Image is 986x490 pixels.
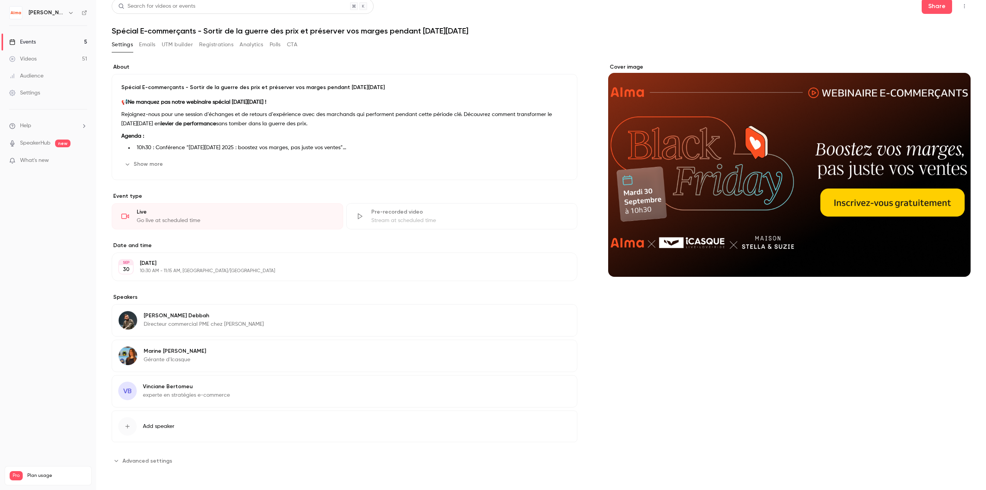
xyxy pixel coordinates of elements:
button: Registrations [199,39,233,51]
div: Audience [9,72,44,80]
p: Marine [PERSON_NAME] [144,347,206,355]
span: new [55,140,70,147]
p: Directeur commercial PME chez [PERSON_NAME] [144,320,264,328]
p: [PERSON_NAME] Debbah [144,312,264,320]
p: Event type [112,192,577,200]
p: 📢 [121,98,568,107]
span: Plan usage [27,473,87,479]
div: Marine AmatoMarine [PERSON_NAME]Gérante d'Icasque [112,340,577,372]
p: Rejoignez-nous pour une session d’échanges et de retours d’expérience avec des marchands qui perf... [121,110,568,128]
div: Search for videos or events [118,2,195,10]
span: Advanced settings [122,457,172,465]
strong: Ne manquez pas notre webinaire spécial [DATE][DATE] ! [128,99,266,105]
strong: levier de performance [161,121,216,126]
button: UTM builder [162,39,193,51]
li: help-dropdown-opener [9,122,87,130]
button: Analytics [240,39,263,51]
div: SEP [119,260,133,265]
button: CTA [287,39,297,51]
button: Emails [139,39,155,51]
p: 10:30 AM - 11:15 AM, [GEOGRAPHIC_DATA]/[GEOGRAPHIC_DATA] [140,268,537,274]
div: Pre-recorded video [371,208,568,216]
p: Spécial E-commerçants - Sortir de la guerre des prix et préserver vos marges pendant [DATE][DATE] [121,84,568,91]
a: SpeakerHub [20,139,50,147]
div: Videos [9,55,37,63]
h1: Spécial E-commerçants - Sortir de la guerre des prix et préserver vos marges pendant [DATE][DATE] [112,26,971,35]
img: Marine Amato [119,347,137,365]
button: Settings [112,39,133,51]
div: Settings [9,89,40,97]
span: Help [20,122,31,130]
div: Live [137,208,334,216]
span: What's new [20,157,49,165]
span: VB [123,386,132,396]
p: Vinciane Bertomeu [143,383,230,391]
iframe: Noticeable Trigger [78,157,87,164]
img: Alma [10,7,22,19]
div: VBVinciane Bertomeuexperte en stratégies e-commerce [112,375,577,407]
span: Pro [10,471,23,480]
li: 10h30 : Conférence “[DATE][DATE] 2025 : boostez vos marges, pas juste vos ventes” [134,144,568,152]
span: Add speaker [143,423,174,430]
div: Events [9,38,36,46]
p: [DATE] [140,259,537,267]
strong: Agenda : [121,133,144,139]
label: About [112,63,577,71]
p: experte en stratégies e-commerce [143,391,230,399]
button: Polls [270,39,281,51]
img: Adrien Debbah [119,311,137,330]
button: Show more [121,158,168,170]
label: Speakers [112,293,577,301]
section: Cover image [608,63,971,277]
div: Adrien Debbah[PERSON_NAME] DebbahDirecteur commercial PME chez [PERSON_NAME] [112,304,577,337]
div: Pre-recorded videoStream at scheduled time [346,203,578,229]
label: Cover image [608,63,971,71]
p: 30 [123,266,129,273]
div: LiveGo live at scheduled time [112,203,343,229]
button: Add speaker [112,411,577,442]
p: Gérante d'Icasque [144,356,206,364]
div: Go live at scheduled time [137,217,334,224]
div: Stream at scheduled time [371,217,568,224]
label: Date and time [112,242,577,249]
button: Advanced settings [112,455,177,467]
section: Advanced settings [112,455,577,467]
h6: [PERSON_NAME] [29,9,65,17]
